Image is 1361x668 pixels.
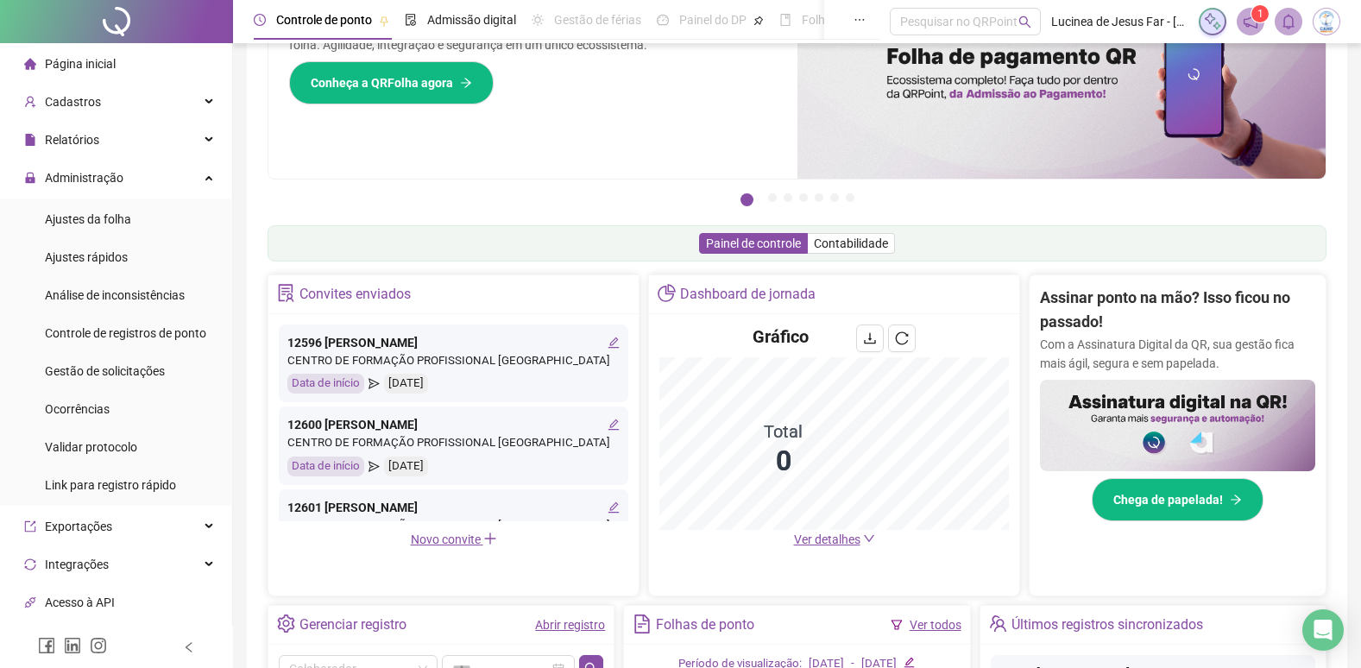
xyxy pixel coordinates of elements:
div: 12601 [PERSON_NAME] [287,498,620,517]
div: Data de início [287,457,364,476]
span: team [989,614,1007,633]
button: 1 [740,193,753,206]
span: Gestão de férias [554,13,641,27]
span: Ocorrências [45,402,110,416]
span: pushpin [379,16,389,26]
span: book [779,14,791,26]
span: Exportações [45,520,112,533]
span: plus [483,532,497,545]
span: edit [904,657,915,668]
div: Dashboard de jornada [680,280,816,309]
span: sun [532,14,544,26]
span: home [24,58,36,70]
span: Folha de pagamento [802,13,912,27]
div: [DATE] [384,457,428,476]
span: Relatórios [45,133,99,147]
div: [DATE] [384,374,428,394]
a: Abrir registro [535,618,605,632]
div: 12600 [PERSON_NAME] [287,415,620,434]
button: 3 [784,193,792,202]
span: down [863,533,875,545]
span: pie-chart [658,284,676,302]
span: arrow-right [460,77,472,89]
span: ellipsis [854,14,866,26]
span: solution [277,284,295,302]
span: arrow-right [1230,494,1242,506]
span: dashboard [657,14,669,26]
span: export [24,520,36,533]
button: 2 [768,193,777,202]
button: 4 [799,193,808,202]
span: api [24,596,36,608]
span: send [369,374,380,394]
span: bell [1281,14,1296,29]
span: Cadastros [45,95,101,109]
span: clock-circle [254,14,266,26]
span: Gestão de solicitações [45,364,165,378]
span: linkedin [64,637,81,654]
button: 6 [830,193,839,202]
span: Novo convite [411,533,497,546]
a: Ver detalhes down [794,533,875,546]
span: Admissão digital [427,13,516,27]
span: Painel do DP [679,13,747,27]
div: CENTRO DE FORMAÇÃO PROFISSIONAL [GEOGRAPHIC_DATA] [287,352,620,370]
a: Ver todos [910,618,961,632]
span: Acesso à API [45,596,115,609]
div: Convites enviados [299,280,411,309]
span: file-text [633,614,651,633]
img: 83834 [1314,9,1339,35]
img: sparkle-icon.fc2bf0ac1784a2077858766a79e2daf3.svg [1203,12,1222,31]
span: Chega de papelada! [1113,490,1223,509]
span: search [1018,16,1031,28]
img: banner%2F02c71560-61a6-44d4-94b9-c8ab97240462.png [1040,380,1315,471]
span: Painel de controle [706,236,801,250]
span: sync [24,558,36,570]
span: edit [608,501,620,514]
p: Com a Assinatura Digital da QR, sua gestão fica mais ágil, segura e sem papelada. [1040,335,1315,373]
span: Controle de registros de ponto [45,326,206,340]
h2: Assinar ponto na mão? Isso ficou no passado! [1040,286,1315,335]
button: Conheça a QRFolha agora [289,61,494,104]
span: filter [891,619,903,631]
span: Administração [45,171,123,185]
span: edit [608,419,620,431]
span: download [863,331,877,345]
span: user-add [24,96,36,108]
span: Ajustes rápidos [45,250,128,264]
span: Controle de ponto [276,13,372,27]
span: pushpin [753,16,764,26]
span: Validar protocolo [45,440,137,454]
span: instagram [90,637,107,654]
div: CENTRO DE FORMAÇÃO PROFISSIONAL [GEOGRAPHIC_DATA] [287,434,620,452]
span: 1 [1257,8,1263,20]
div: Folhas de ponto [656,610,754,640]
span: file-done [405,14,417,26]
h4: Gráfico [753,325,809,349]
span: setting [277,614,295,633]
span: edit [608,337,620,349]
button: 7 [846,193,854,202]
span: Página inicial [45,57,116,71]
button: 5 [815,193,823,202]
span: lock [24,172,36,184]
span: file [24,134,36,146]
span: reload [895,331,909,345]
div: Últimos registros sincronizados [1011,610,1203,640]
button: Chega de papelada! [1092,478,1263,521]
span: Conheça a QRFolha agora [311,73,453,92]
span: send [369,457,380,476]
span: Lucinea de Jesus Far - [GEOGRAPHIC_DATA] [1051,12,1188,31]
span: left [183,641,195,653]
div: Gerenciar registro [299,610,406,640]
span: Integrações [45,558,109,571]
span: Contabilidade [814,236,888,250]
span: Análise de inconsistências [45,288,185,302]
sup: 1 [1251,5,1269,22]
span: Ajustes da folha [45,212,131,226]
div: Open Intercom Messenger [1302,609,1344,651]
div: CENTRO DE FORMAÇÃO PROFISSIONAL [GEOGRAPHIC_DATA] [287,517,620,535]
div: 12596 [PERSON_NAME] [287,333,620,352]
span: facebook [38,637,55,654]
span: notification [1243,14,1258,29]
